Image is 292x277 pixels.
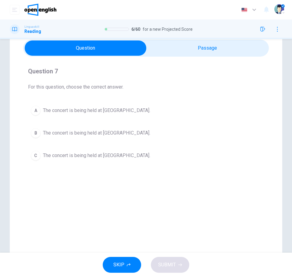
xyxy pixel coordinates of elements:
span: 6 / 60 [131,27,140,32]
button: CThe concert is being held at [GEOGRAPHIC_DATA]. [28,148,264,163]
button: AThe concert is being held at [GEOGRAPHIC_DATA]. [28,103,264,118]
span: SKIP [113,261,124,269]
img: en [240,8,248,12]
button: BThe concert is being held at [GEOGRAPHIC_DATA]. [28,125,264,141]
span: The concert is being held at [GEOGRAPHIC_DATA]. [43,107,150,114]
button: open mobile menu [10,5,20,15]
div: A [31,106,41,115]
h4: Question 7 [28,66,264,76]
div: B [31,128,41,138]
h1: Reading [24,29,41,34]
span: The concert is being held at [GEOGRAPHIC_DATA]. [43,152,150,159]
button: SKIP [103,257,141,273]
span: The concert is being held at [GEOGRAPHIC_DATA]. [43,129,150,137]
img: Profile picture [274,4,284,14]
span: for a new Projected Score [143,27,193,32]
div: C [31,151,41,160]
img: OpenEnglish logo [24,4,56,16]
span: Linguaskill [24,25,39,29]
span: For this question, choose the correct answer. [28,83,264,91]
